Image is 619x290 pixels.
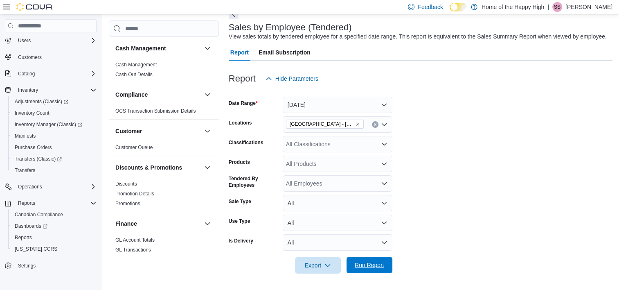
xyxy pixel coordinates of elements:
span: Operations [15,182,97,192]
span: Inventory [15,85,97,95]
h3: Discounts & Promotions [115,163,182,172]
span: Reports [11,233,97,242]
a: Manifests [11,131,39,141]
div: View sales totals by tendered employee for a specified date range. This report is equivalent to t... [229,32,607,41]
h3: Compliance [115,91,148,99]
a: Discounts [115,181,137,187]
span: Reports [15,198,97,208]
a: Inventory Manager (Classic) [11,120,86,129]
span: Reports [18,200,35,206]
label: Products [229,159,250,165]
button: Users [2,35,100,46]
a: Inventory Count [11,108,53,118]
span: Feedback [418,3,443,11]
p: [PERSON_NAME] [565,2,612,12]
span: Settings [18,263,36,269]
a: Purchase Orders [11,143,55,152]
span: Dashboards [15,223,47,229]
span: Operations [18,184,42,190]
button: Open list of options [381,121,387,128]
button: Open list of options [381,141,387,147]
label: Tendered By Employees [229,175,279,188]
div: Customer [109,143,219,156]
span: Inventory [18,87,38,93]
a: Adjustments (Classic) [11,97,72,106]
span: Inventory Count [15,110,50,116]
span: GL Account Totals [115,237,155,243]
h3: Report [229,74,256,84]
button: Reports [15,198,38,208]
button: Customers [2,51,100,63]
button: Remove Sherwood Park - Park Plaza - Pop's Cannabis from selection in this group [355,122,360,127]
input: Dark Mode [450,3,467,11]
span: Inventory Manager (Classic) [11,120,97,129]
button: Manifests [8,130,100,142]
span: Promotions [115,200,140,207]
span: Settings [15,261,97,271]
button: Cash Management [203,43,212,53]
span: [GEOGRAPHIC_DATA] - [GEOGRAPHIC_DATA] - [GEOGRAPHIC_DATA] [290,120,353,128]
a: Transfers [11,165,38,175]
button: Compliance [203,90,212,100]
button: Canadian Compliance [8,209,100,220]
a: Dashboards [11,221,51,231]
button: Customer [203,126,212,136]
a: Settings [15,261,39,271]
a: OCS Transaction Submission Details [115,108,196,114]
div: Compliance [109,106,219,119]
span: Transfers [11,165,97,175]
a: Cash Out Details [115,72,153,77]
span: GL Transactions [115,247,151,253]
a: Reports [11,233,35,242]
label: Classifications [229,139,263,146]
span: Inventory Manager (Classic) [15,121,82,128]
span: Hide Parameters [275,75,318,83]
button: All [283,215,392,231]
button: Discounts & Promotions [203,163,212,172]
button: Hide Parameters [262,70,322,87]
span: SS [554,2,560,12]
button: Run Report [347,257,392,273]
span: Purchase Orders [15,144,52,151]
span: Dashboards [11,221,97,231]
span: Catalog [18,70,35,77]
a: Promotions [115,201,140,206]
span: Export [300,257,336,274]
label: Is Delivery [229,238,253,244]
span: Manifests [11,131,97,141]
span: Customer Queue [115,144,153,151]
button: All [283,195,392,211]
button: Transfers [8,165,100,176]
button: [US_STATE] CCRS [8,243,100,255]
div: Cash Management [109,60,219,83]
a: Inventory Manager (Classic) [8,119,100,130]
span: Run Report [355,261,384,269]
h3: Sales by Employee (Tendered) [229,23,352,32]
button: Users [15,36,34,45]
label: Locations [229,120,252,126]
button: Open list of options [381,180,387,187]
span: Canadian Compliance [11,210,97,220]
span: Transfers [15,167,35,174]
div: Discounts & Promotions [109,179,219,212]
span: Transfers (Classic) [15,156,62,162]
span: Catalog [15,69,97,79]
div: Finance [109,235,219,258]
span: Adjustments (Classic) [11,97,97,106]
span: Sherwood Park - Park Plaza - Pop's Cannabis [286,120,364,129]
button: Reports [2,197,100,209]
p: Home of the Happy High [482,2,544,12]
button: Export [295,257,341,274]
span: [US_STATE] CCRS [15,246,57,252]
button: Inventory [15,85,41,95]
h3: Cash Management [115,44,166,52]
a: GL Transactions [115,247,151,253]
button: Operations [15,182,45,192]
span: Customers [18,54,42,61]
h3: Customer [115,127,142,135]
a: Transfers (Classic) [11,154,65,164]
h3: Finance [115,220,137,228]
button: Inventory Count [8,107,100,119]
